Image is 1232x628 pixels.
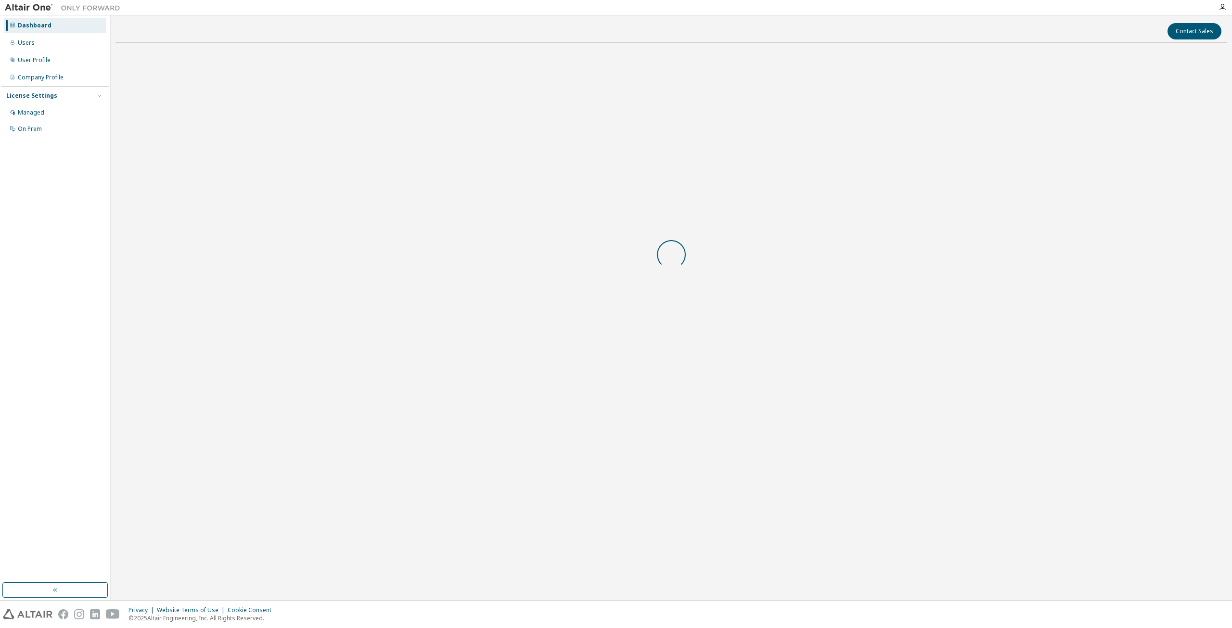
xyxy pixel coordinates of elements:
img: altair_logo.svg [3,609,52,619]
div: User Profile [18,56,51,64]
img: linkedin.svg [90,609,100,619]
div: Website Terms of Use [157,606,228,614]
div: Managed [18,109,44,116]
div: License Settings [6,92,57,100]
div: Cookie Consent [228,606,277,614]
img: facebook.svg [58,609,68,619]
img: youtube.svg [106,609,120,619]
div: Dashboard [18,22,51,29]
div: On Prem [18,125,42,133]
p: © 2025 Altair Engineering, Inc. All Rights Reserved. [128,614,277,622]
img: instagram.svg [74,609,84,619]
div: Privacy [128,606,157,614]
img: Altair One [5,3,125,13]
div: Users [18,39,35,47]
button: Contact Sales [1168,23,1221,39]
div: Company Profile [18,74,64,81]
